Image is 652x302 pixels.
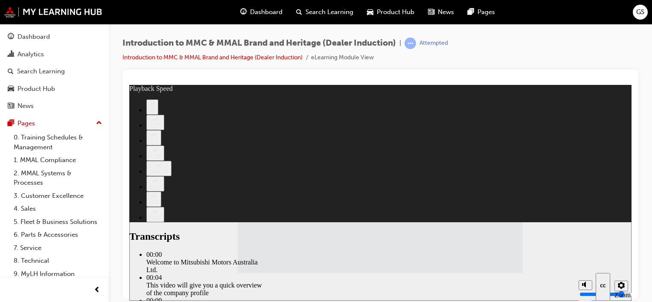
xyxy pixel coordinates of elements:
span: pages-icon [468,7,474,17]
span: Search Learning [306,7,353,17]
a: search-iconSearch Learning [289,3,360,21]
button: Pages [3,116,105,131]
a: News [3,98,105,114]
a: Product Hub [3,81,105,97]
a: pages-iconPages [461,3,502,21]
span: car-icon [367,7,373,17]
div: 2 [20,22,26,29]
span: guage-icon [8,33,14,41]
span: chart-icon [8,51,14,58]
span: prev-icon [94,285,100,296]
a: 8. Technical [10,254,105,267]
span: Dashboard [250,7,282,17]
span: Pages [477,7,495,17]
span: search-icon [296,7,302,17]
span: news-icon [8,102,14,110]
div: News [17,101,34,111]
li: eLearning Module View [311,53,374,63]
span: Introduction to MMC & MMAL Brand and Heritage (Dealer Induction) [122,38,396,48]
a: news-iconNews [421,3,461,21]
a: 4. Sales [10,202,105,215]
div: Product Hub [17,84,55,94]
span: learningRecordVerb_ATTEMPT-icon [405,38,416,49]
a: 5. Fleet & Business Solutions [10,215,105,229]
button: DashboardAnalyticsSearch LearningProduct HubNews [3,27,105,116]
a: 2. MMAL Systems & Processes [10,167,105,189]
a: 1. MMAL Compliance [10,154,105,167]
img: mmal [4,6,102,17]
div: Pages [17,119,35,128]
a: Introduction to MMC & MMAL Brand and Heritage (Dealer Induction) [122,54,303,61]
span: News [438,7,454,17]
a: car-iconProduct Hub [360,3,421,21]
a: 7. Service [10,241,105,255]
a: Analytics [3,46,105,62]
span: GS [636,7,644,17]
div: Attempted [419,39,448,47]
a: 9. MyLH Information [10,267,105,281]
a: 0. Training Schedules & Management [10,131,105,154]
span: Product Hub [377,7,414,17]
a: Dashboard [3,29,105,45]
div: Search Learning [17,67,65,76]
div: 00:04 [17,189,137,197]
span: guage-icon [240,7,247,17]
a: 3. Customer Excellence [10,189,105,203]
span: pages-icon [8,120,14,128]
span: news-icon [428,7,434,17]
a: 6. Parts & Accessories [10,228,105,241]
button: 2 [17,15,29,30]
span: | [399,38,401,48]
button: GS [633,5,648,20]
div: Analytics [17,49,44,59]
span: car-icon [8,85,14,93]
span: search-icon [8,68,14,75]
span: up-icon [96,118,102,129]
a: guage-iconDashboard [233,3,289,21]
div: Dashboard [17,32,50,42]
div: This video will give you a quick overview of the company profile​ [17,197,137,212]
a: Search Learning [3,64,105,79]
div: 00:09 [17,212,137,220]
